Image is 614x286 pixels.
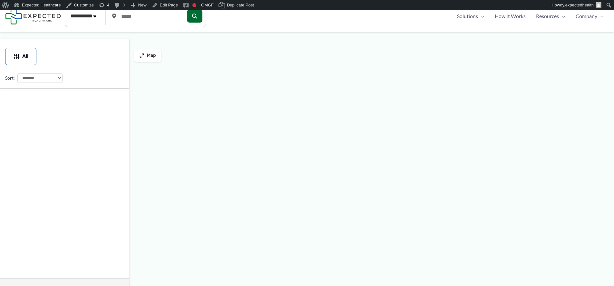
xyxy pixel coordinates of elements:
[22,54,28,59] span: All
[13,53,20,60] img: Filter
[147,53,156,58] span: Map
[536,11,559,21] span: Resources
[192,3,196,7] div: Focus keyphrase not set
[495,11,526,21] span: How It Works
[559,11,565,21] span: Menu Toggle
[5,8,61,24] img: Expected Healthcare Logo - side, dark font, small
[139,53,144,58] img: Maximize
[565,3,594,7] span: expectedhealth
[452,11,490,21] a: SolutionsMenu Toggle
[597,11,604,21] span: Menu Toggle
[490,11,531,21] a: How It Works
[134,49,161,62] button: Map
[570,11,609,21] a: CompanyMenu Toggle
[531,11,570,21] a: ResourcesMenu Toggle
[478,11,484,21] span: Menu Toggle
[576,11,597,21] span: Company
[5,74,15,82] label: Sort:
[457,11,478,21] span: Solutions
[5,48,36,65] button: All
